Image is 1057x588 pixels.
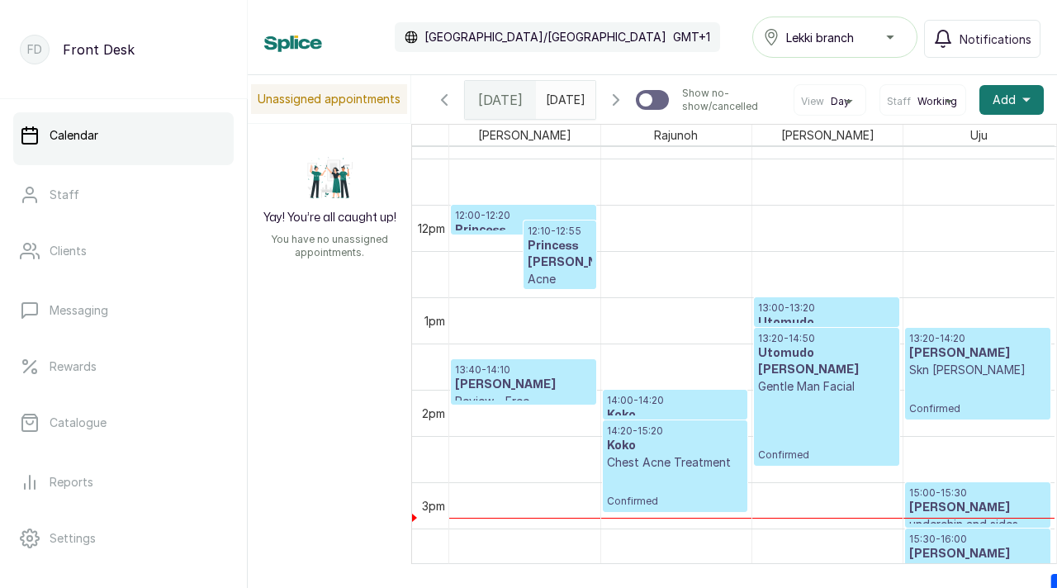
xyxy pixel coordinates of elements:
p: Skn [PERSON_NAME] [909,362,1046,378]
div: 2pm [419,405,448,422]
span: [PERSON_NAME] [778,125,878,145]
button: Notifications [924,20,1040,58]
a: Catalogue [13,400,234,446]
p: Reports [50,474,93,491]
div: 3pm [419,497,448,514]
h2: Yay! You’re all caught up! [263,210,396,226]
h3: Koko [607,438,744,454]
a: Settings [13,515,234,562]
p: Show no-show/cancelled [682,87,780,113]
p: Messaging [50,302,108,319]
span: Day [831,95,850,108]
p: 12:10 - 12:55 [528,225,592,238]
span: Add [993,92,1016,108]
span: Confirmed [607,495,744,508]
h3: [PERSON_NAME] [909,546,1046,562]
span: Notifications [960,31,1031,48]
h3: Koko [607,407,744,424]
p: Acne Facials [528,271,592,304]
a: Rewards [13,344,234,390]
span: Confirmed [909,402,1046,415]
div: [DATE] [465,81,536,119]
button: Lekki branch [752,17,917,58]
p: Unassigned appointments [251,84,407,114]
p: Staff [50,187,79,203]
span: View [801,95,824,108]
p: underchin and sides laser [909,516,1046,549]
p: 15:30 - 16:00 [909,533,1046,546]
a: Reports [13,459,234,505]
div: 12pm [415,220,448,237]
a: Staff [13,172,234,218]
span: Rajunoh [651,125,701,145]
p: GMT+1 [673,29,710,45]
button: StaffWorking [887,95,959,108]
a: Calendar [13,112,234,159]
p: FD [27,41,42,58]
h3: Utomudo [PERSON_NAME] [758,345,895,378]
p: [GEOGRAPHIC_DATA]/[GEOGRAPHIC_DATA] [424,29,666,45]
p: Settings [50,530,96,547]
h3: [PERSON_NAME] [455,377,592,393]
p: Catalogue [50,415,107,431]
p: Clients [50,243,87,259]
a: Clients [13,228,234,274]
h3: Utomudo [PERSON_NAME] [758,315,895,348]
span: Uju [967,125,991,145]
p: Front Desk [63,40,135,59]
a: Messaging [13,287,234,334]
p: Chest Acne Treatment [607,454,744,471]
p: 12:00 - 12:20 [455,209,592,222]
button: ViewDay [801,95,859,108]
p: 13:40 - 14:10 [455,363,592,377]
span: [PERSON_NAME] [475,125,575,145]
p: 13:20 - 14:20 [909,332,1046,345]
h3: Princess [PERSON_NAME] [528,238,592,271]
div: 1pm [421,312,448,330]
p: half chest laser [909,562,1046,579]
p: Rewards [50,358,97,375]
p: 13:00 - 13:20 [758,301,895,315]
p: 14:00 - 14:20 [607,394,744,407]
button: Add [979,85,1044,115]
span: Confirmed [758,448,895,462]
p: 15:00 - 15:30 [909,486,1046,500]
h3: [PERSON_NAME] [909,345,1046,362]
p: Calendar [50,127,98,144]
span: [DATE] [478,90,523,110]
h3: Princess [PERSON_NAME] [455,222,592,255]
span: Staff [887,95,911,108]
p: Review - Free [455,393,592,410]
p: You have no unassigned appointments. [258,233,401,259]
p: Gentle Man Facial [758,378,895,395]
p: 14:20 - 15:20 [607,424,744,438]
span: Lekki branch [786,29,854,46]
h3: [PERSON_NAME] [909,500,1046,516]
p: 13:20 - 14:50 [758,332,895,345]
span: Working [917,95,957,108]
